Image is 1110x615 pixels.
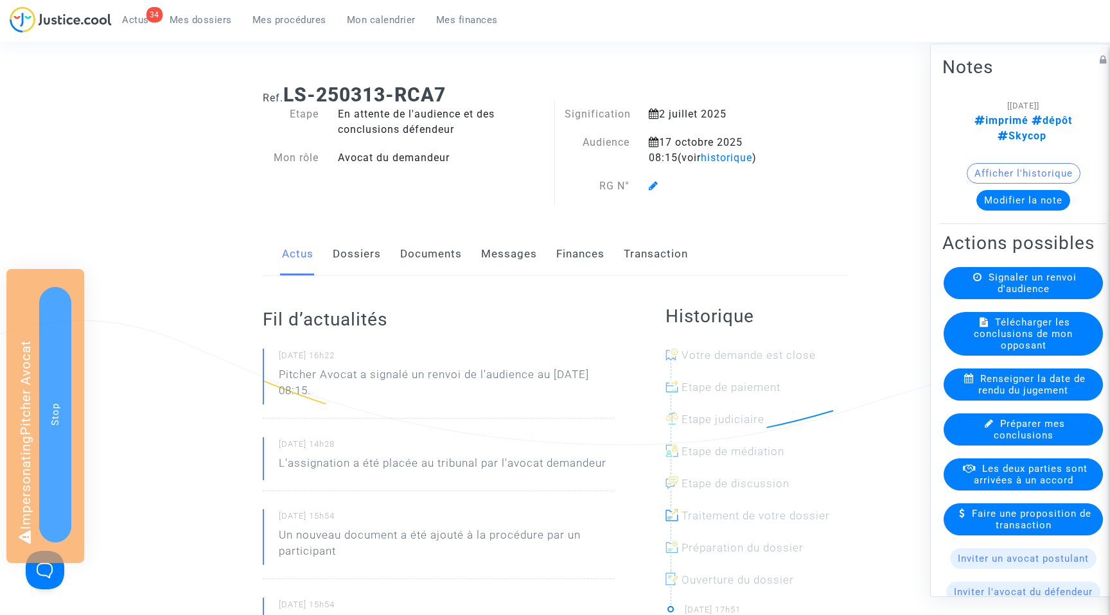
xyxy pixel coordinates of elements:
div: 2 juillet 2025 [639,107,807,122]
span: Actus [122,14,149,26]
small: [DATE] 14h28 [279,438,614,455]
a: Dossiers [333,233,381,275]
iframe: Help Scout Beacon - Open [26,551,64,589]
a: Messages [481,233,537,275]
h2: Notes [942,56,1104,78]
button: Afficher l'historique [967,163,1080,184]
p: L'assignation a été placée au tribunal par l'avocat demandeur [279,455,606,478]
small: [DATE] 16h22 [279,350,614,367]
span: Skycop [998,130,1046,142]
span: (voir ) [678,152,757,164]
a: Finances [556,233,604,275]
a: Transaction [624,233,688,275]
div: Signification [555,107,639,122]
span: Télécharger les conclusions de mon opposant [974,316,1073,351]
h2: Historique [665,305,848,327]
span: imprimé [974,114,1028,126]
span: historique [701,152,752,164]
div: 34 [146,7,163,22]
div: Audience [555,135,639,166]
span: Stop [49,403,61,426]
span: Faire une proposition de transaction [972,508,1091,531]
span: Inviter l'avocat du défendeur [954,586,1093,598]
button: Stop [39,287,71,542]
div: Avocat du demandeur [328,150,555,166]
h2: Actions possibles [942,232,1104,254]
a: Mes dossiers [159,10,242,30]
a: Documents [400,233,462,275]
span: Les deux parties sont arrivées à un accord [974,463,1088,486]
a: 34Actus [112,10,159,30]
p: Un nouveau document a été ajouté à la procédure par un participant [279,527,614,566]
span: Renseigner la date de rendu du jugement [978,373,1086,396]
button: Modifier la note [976,190,1070,211]
span: Votre demande est close [682,349,816,361]
div: Impersonating [6,269,84,563]
b: LS-250313-RCA7 [283,83,446,106]
div: 17 octobre 2025 08:15 [639,135,807,166]
span: Ref. [263,92,283,104]
div: RG N° [555,178,639,194]
div: Etape [253,107,329,137]
span: Mes finances [436,14,498,26]
p: Pitcher Avocat a signalé un renvoi de l'audience au [DATE] 08:15. [279,367,614,405]
img: jc-logo.svg [10,6,112,33]
div: Mon rôle [253,150,329,166]
span: Inviter un avocat postulant [958,553,1089,564]
a: Mes finances [426,10,508,30]
span: dépôt [1028,114,1072,126]
a: Mon calendrier [337,10,426,30]
a: Mes procédures [242,10,337,30]
span: Préparer mes conclusions [994,418,1066,441]
span: [[DATE]] [1007,101,1039,110]
span: Mon calendrier [347,14,416,26]
span: Mes dossiers [170,14,232,26]
h2: Fil d’actualités [263,308,614,331]
span: Mes procédures [252,14,326,26]
small: [DATE] 15h54 [279,510,614,527]
div: En attente de l'audience et des conclusions défendeur [328,107,555,137]
span: Signaler un renvoi d'audience [989,272,1077,295]
a: Actus [282,233,313,275]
